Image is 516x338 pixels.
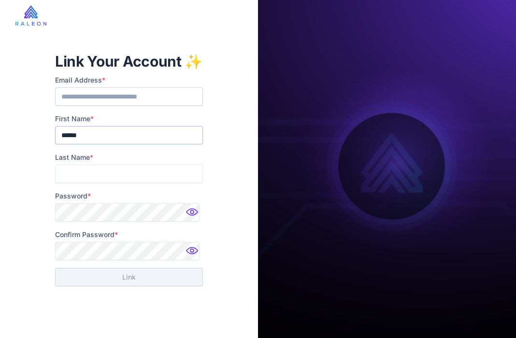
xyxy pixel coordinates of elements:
img: Password hidden [184,205,203,225]
label: Confirm Password [55,229,203,240]
h1: Link Your Account ✨ [55,52,203,71]
img: Password hidden [184,244,203,263]
label: First Name [55,113,203,124]
img: raleon-logo-whitebg.9aac0268.jpg [15,5,46,26]
label: Email Address [55,75,203,85]
button: Link [55,268,203,286]
label: Password [55,191,203,201]
label: Last Name [55,152,203,163]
